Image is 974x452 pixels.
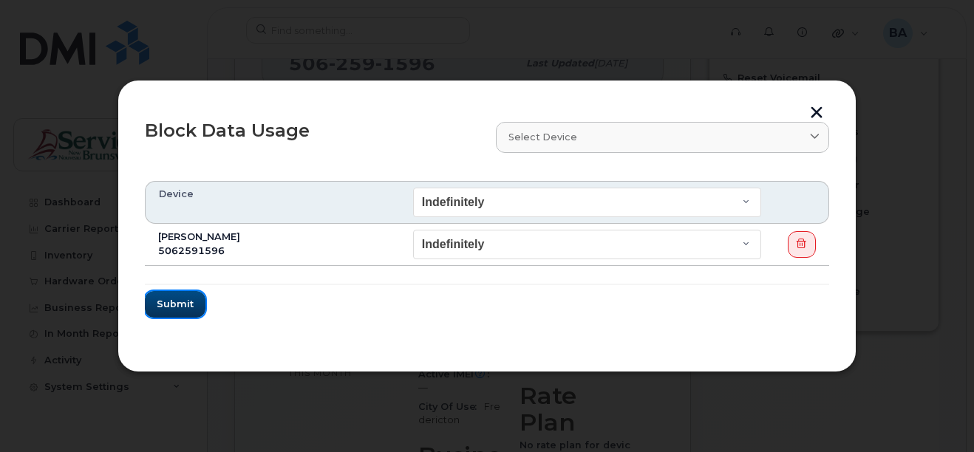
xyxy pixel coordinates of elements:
[496,122,829,152] a: Select device
[136,113,487,161] div: Block Data Usage
[158,245,225,256] span: 5062591596
[158,231,240,242] span: [PERSON_NAME]
[508,130,577,144] span: Select device
[788,231,816,258] button: Delete
[145,181,400,224] th: Device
